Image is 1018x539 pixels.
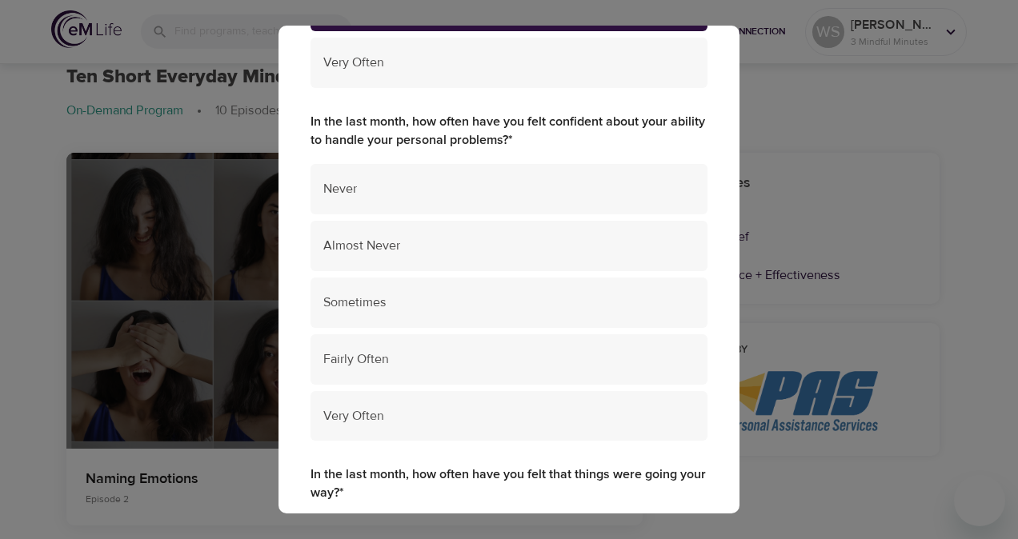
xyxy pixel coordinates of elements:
[323,180,695,198] span: Never
[323,407,695,425] span: Very Often
[323,54,695,72] span: Very Often
[323,350,695,369] span: Fairly Often
[323,237,695,255] span: Almost Never
[311,113,707,150] label: In the last month, how often have you felt confident about your ability to handle your personal p...
[311,465,707,502] label: In the last month, how often have you felt that things were going your way?
[323,293,695,312] span: Sometimes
